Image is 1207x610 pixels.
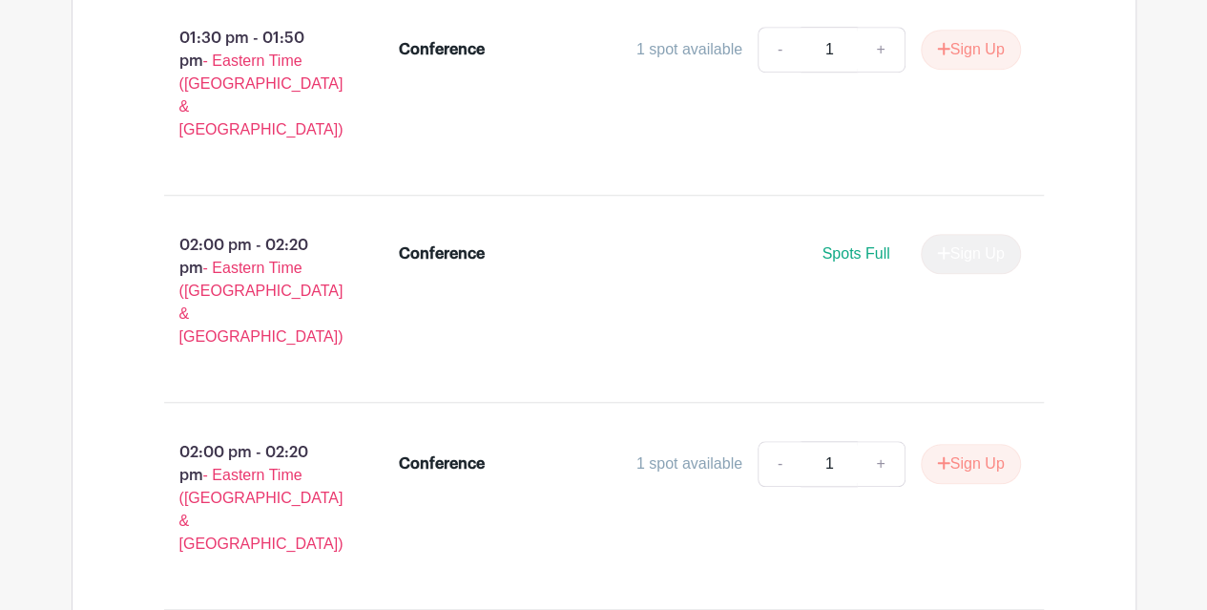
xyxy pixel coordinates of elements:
button: Sign Up [921,30,1021,70]
div: Conference [399,242,485,265]
button: Sign Up [921,444,1021,484]
div: 1 spot available [636,452,742,475]
a: - [758,27,801,73]
p: 02:00 pm - 02:20 pm [134,226,369,356]
div: Conference [399,38,485,61]
span: - Eastern Time ([GEOGRAPHIC_DATA] & [GEOGRAPHIC_DATA]) [179,260,343,345]
span: - Eastern Time ([GEOGRAPHIC_DATA] & [GEOGRAPHIC_DATA]) [179,53,343,137]
span: - Eastern Time ([GEOGRAPHIC_DATA] & [GEOGRAPHIC_DATA]) [179,467,343,552]
span: Spots Full [822,245,889,262]
div: 1 spot available [636,38,742,61]
p: 01:30 pm - 01:50 pm [134,19,369,149]
a: + [857,441,905,487]
div: Conference [399,452,485,475]
a: + [857,27,905,73]
a: - [758,441,801,487]
p: 02:00 pm - 02:20 pm [134,433,369,563]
